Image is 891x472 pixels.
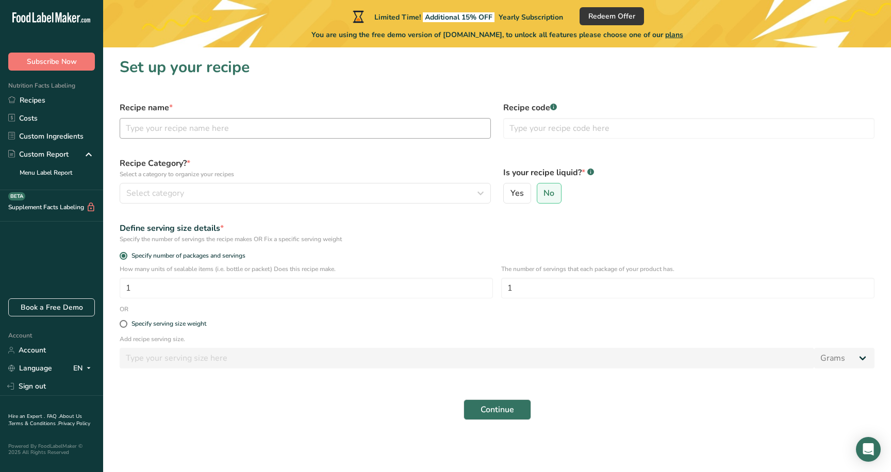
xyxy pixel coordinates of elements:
[120,264,493,274] p: How many units of sealable items (i.e. bottle or packet) Does this recipe make.
[120,170,491,179] p: Select a category to organize your recipes
[856,437,881,462] div: Open Intercom Messenger
[580,7,644,25] button: Redeem Offer
[665,30,683,40] span: plans
[8,443,95,456] div: Powered By FoodLabelMaker © 2025 All Rights Reserved
[8,359,52,377] a: Language
[8,413,45,420] a: Hire an Expert .
[131,320,206,328] div: Specify serving size weight
[8,298,95,316] a: Book a Free Demo
[311,29,683,40] span: You are using the free demo version of [DOMAIN_NAME], to unlock all features please choose one of...
[120,118,491,139] input: Type your recipe name here
[120,348,814,368] input: Type your serving size here
[127,252,245,260] span: Specify number of packages and servings
[8,413,82,427] a: About Us .
[351,10,563,23] div: Limited Time!
[58,420,90,427] a: Privacy Policy
[73,362,95,375] div: EN
[423,12,494,22] span: Additional 15% OFF
[503,166,874,179] label: Is your recipe liquid?
[120,183,491,204] button: Select category
[8,53,95,71] button: Subscribe Now
[501,264,874,274] p: The number of servings that each package of your product has.
[9,420,58,427] a: Terms & Conditions .
[120,56,874,79] h1: Set up your recipe
[510,188,524,198] span: Yes
[588,11,635,22] span: Redeem Offer
[503,102,874,114] label: Recipe code
[464,399,531,420] button: Continue
[126,187,184,199] span: Select category
[113,305,135,314] div: OR
[543,188,554,198] span: No
[8,192,25,200] div: BETA
[120,234,874,244] div: Specify the number of servings the recipe makes OR Fix a specific serving weight
[481,403,514,416] span: Continue
[120,222,874,234] div: Define serving size details
[27,56,77,67] span: Subscribe Now
[503,118,874,139] input: Type your recipe code here
[47,413,59,420] a: FAQ .
[8,149,69,160] div: Custom Report
[120,157,491,179] label: Recipe Category?
[120,334,874,344] p: Add recipe serving size.
[499,12,563,22] span: Yearly Subscription
[120,102,491,114] label: Recipe name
